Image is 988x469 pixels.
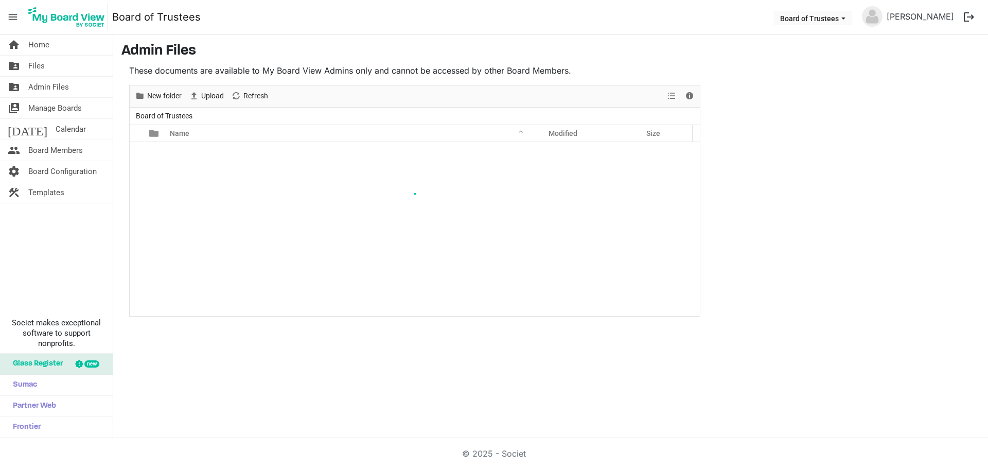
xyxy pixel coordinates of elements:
[8,417,41,438] span: Frontier
[28,161,97,182] span: Board Configuration
[8,119,47,140] span: [DATE]
[25,4,112,30] a: My Board View Logo
[8,161,20,182] span: settings
[56,119,86,140] span: Calendar
[3,7,23,27] span: menu
[129,64,700,77] p: These documents are available to My Board View Admins only and cannot be accessed by other Board ...
[8,34,20,55] span: home
[28,34,49,55] span: Home
[28,140,83,161] span: Board Members
[8,98,20,118] span: switch_account
[5,318,108,349] span: Societ makes exceptional software to support nonprofits.
[28,77,69,97] span: Admin Files
[84,360,99,368] div: new
[773,11,852,25] button: Board of Trustees dropdownbutton
[462,448,526,459] a: © 2025 - Societ
[112,7,201,27] a: Board of Trustees
[8,375,37,395] span: Sumac
[28,98,82,118] span: Manage Boards
[8,182,20,203] span: construction
[8,140,20,161] span: people
[28,56,45,76] span: Files
[883,6,958,27] a: [PERSON_NAME]
[25,4,108,30] img: My Board View Logo
[8,354,63,374] span: Glass Register
[8,56,20,76] span: folder_shared
[958,6,980,28] button: logout
[8,396,56,416] span: Partner Web
[862,6,883,27] img: no-profile-picture.svg
[8,77,20,97] span: folder_shared
[121,43,980,60] h3: Admin Files
[28,182,64,203] span: Templates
